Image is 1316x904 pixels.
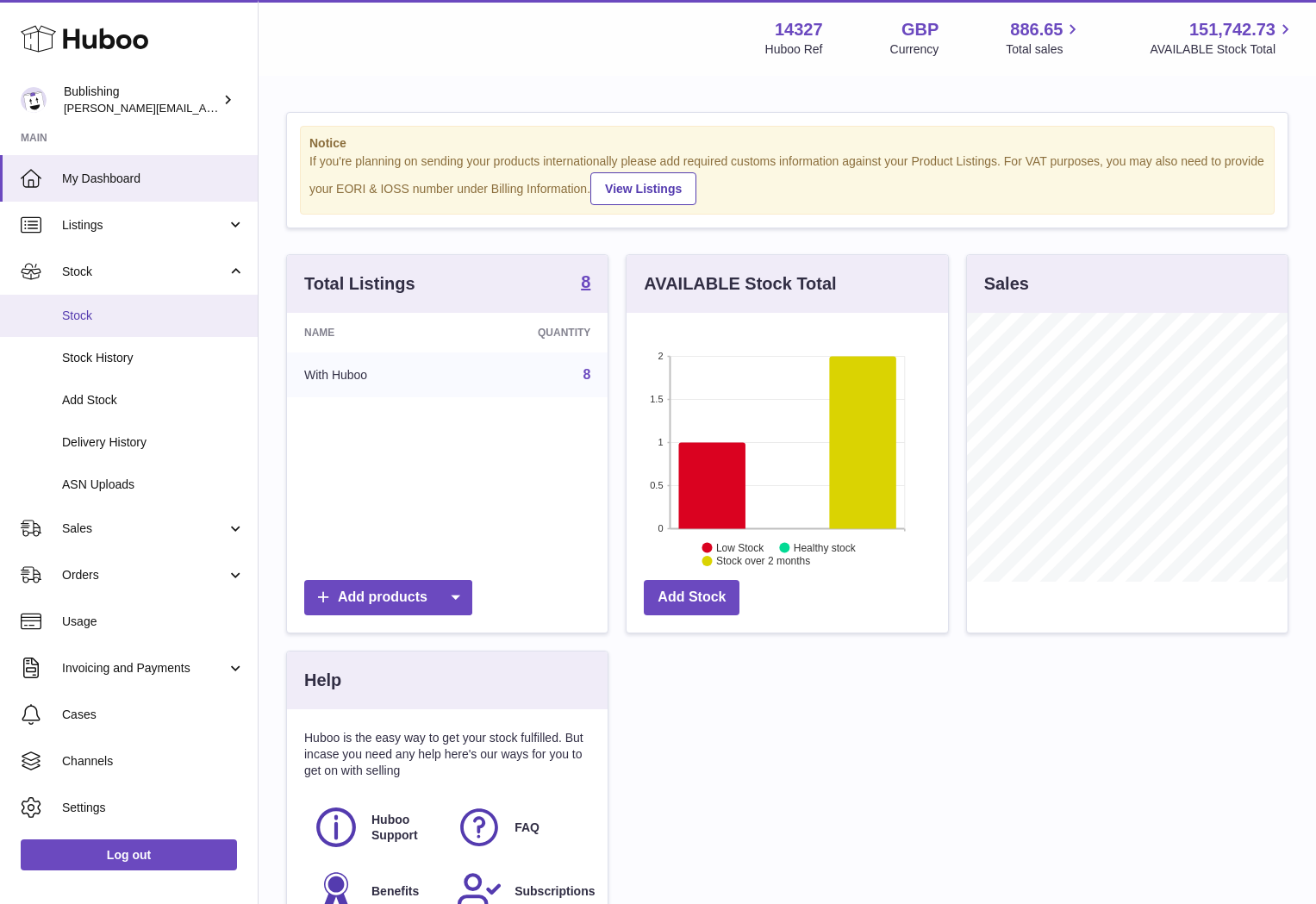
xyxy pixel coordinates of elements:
[515,820,539,836] span: FAQ
[62,477,245,493] span: ASN Uploads
[62,308,245,324] span: Stock
[658,437,664,447] text: 1
[716,555,810,567] text: Stock over 2 months
[313,804,439,851] a: Huboo Support
[456,804,582,851] a: FAQ
[1150,41,1295,58] span: AVAILABLE Stock Total
[658,523,664,533] text: 0
[62,350,245,366] span: Stock History
[765,41,823,58] div: Huboo Ref
[64,84,219,116] div: Bublishing
[1006,18,1082,58] a: 886.65 Total sales
[651,394,664,404] text: 1.5
[62,171,245,187] span: My Dashboard
[583,367,590,382] a: 8
[62,800,245,816] span: Settings
[62,392,245,408] span: Add Stock
[1010,18,1063,41] span: 886.65
[716,541,764,553] text: Low Stock
[304,272,415,296] h3: Total Listings
[794,541,857,553] text: Healthy stock
[1150,18,1295,58] a: 151,742.73 AVAILABLE Stock Total
[1189,18,1275,41] span: 151,742.73
[62,707,245,723] span: Cases
[304,730,590,779] p: Huboo is the easy way to get your stock fulfilled. But incase you need any help here's our ways f...
[64,101,346,115] span: [PERSON_NAME][EMAIL_ADDRESS][DOMAIN_NAME]
[62,521,227,537] span: Sales
[62,434,245,451] span: Delivery History
[309,135,1265,152] strong: Notice
[651,480,664,490] text: 0.5
[62,217,227,234] span: Listings
[644,580,739,615] a: Add Stock
[21,87,47,113] img: hamza@bublishing.com
[287,313,456,352] th: Name
[590,172,696,205] a: View Listings
[62,614,245,630] span: Usage
[304,669,341,692] h3: Help
[371,812,437,845] span: Huboo Support
[62,753,245,770] span: Channels
[658,351,664,361] text: 2
[901,18,939,41] strong: GBP
[890,41,939,58] div: Currency
[62,567,227,583] span: Orders
[984,272,1029,296] h3: Sales
[581,273,590,294] a: 8
[371,883,419,900] span: Benefits
[456,313,608,352] th: Quantity
[515,883,595,900] span: Subscriptions
[287,352,456,397] td: With Huboo
[309,153,1265,205] div: If you're planning on sending your products internationally please add required customs informati...
[62,264,227,280] span: Stock
[304,580,472,615] a: Add products
[1006,41,1082,58] span: Total sales
[644,272,836,296] h3: AVAILABLE Stock Total
[581,273,590,290] strong: 8
[775,18,823,41] strong: 14327
[21,839,237,870] a: Log out
[62,660,227,676] span: Invoicing and Payments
